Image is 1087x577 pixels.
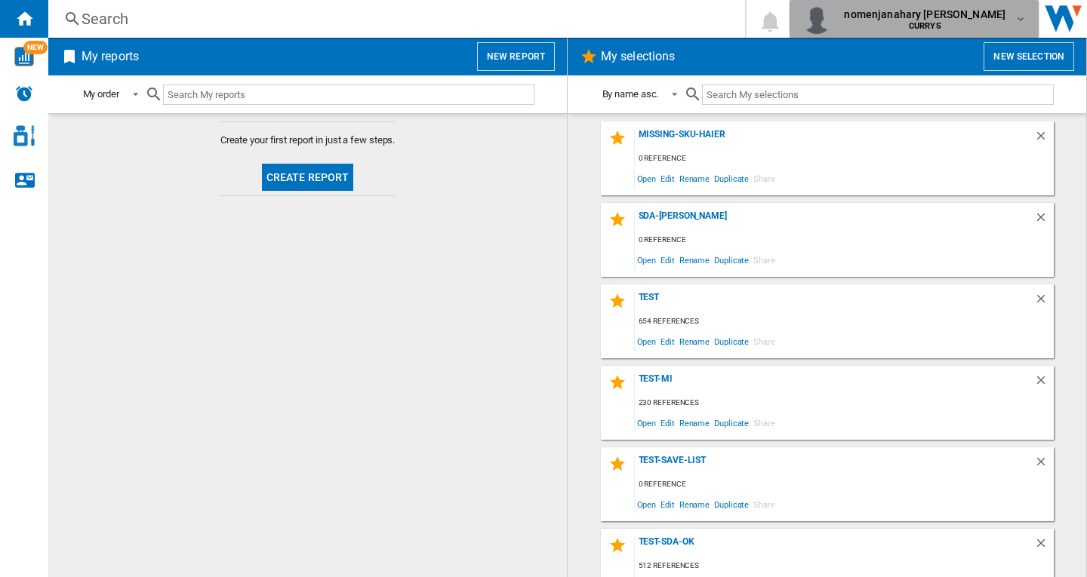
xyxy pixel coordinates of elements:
span: Rename [677,331,712,351]
img: wise-card.svg [14,47,34,66]
span: Duplicate [712,168,751,189]
span: Open [635,168,659,189]
div: 0 reference [635,475,1054,494]
span: Rename [677,413,712,433]
div: 0 reference [635,231,1054,250]
span: NEW [23,41,48,54]
div: 512 references [635,557,1054,575]
img: cosmetic-logo.svg [14,125,35,146]
span: Duplicate [712,250,751,270]
span: Open [635,494,659,514]
button: Create report [262,164,354,191]
span: Duplicate [712,494,751,514]
span: Share [751,331,778,351]
div: test-sda-ok [635,536,1034,557]
span: Create your first report in just a few steps. [220,134,396,147]
span: Duplicate [712,413,751,433]
div: test-mi [635,373,1034,394]
h2: My reports [79,42,142,71]
div: 654 references [635,312,1054,331]
span: Share [751,250,778,270]
div: Delete [1034,292,1054,312]
span: Share [751,168,778,189]
span: Edit [658,413,677,433]
span: Edit [658,168,677,189]
div: Delete [1034,129,1054,149]
img: profile.jpg [802,4,832,34]
input: Search My reports [163,84,534,105]
span: Rename [677,168,712,189]
div: missing-sku-haier [635,129,1034,149]
span: Edit [658,331,677,351]
button: New selection [984,42,1074,71]
span: Edit [658,494,677,514]
span: Rename [677,494,712,514]
img: alerts-logo.svg [15,84,33,103]
div: Delete [1034,373,1054,394]
div: Delete [1034,210,1054,231]
input: Search My selections [702,84,1053,105]
div: My order [83,88,119,100]
span: nomenjanahary [PERSON_NAME] [844,7,1005,22]
div: test-save-list [635,455,1034,475]
div: 0 reference [635,149,1054,168]
div: Delete [1034,455,1054,475]
div: Search [82,8,706,29]
div: Delete [1034,536,1054,557]
span: Share [751,494,778,514]
span: Rename [677,250,712,270]
span: Open [635,413,659,433]
span: Duplicate [712,331,751,351]
span: Share [751,413,778,433]
b: CURRYS [909,21,941,31]
div: sda-[PERSON_NAME] [635,210,1034,231]
div: 230 references [635,394,1054,413]
div: test [635,292,1034,312]
button: New report [477,42,555,71]
h2: My selections [598,42,678,71]
span: Edit [658,250,677,270]
span: Open [635,250,659,270]
div: By name asc. [602,88,659,100]
span: Open [635,331,659,351]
